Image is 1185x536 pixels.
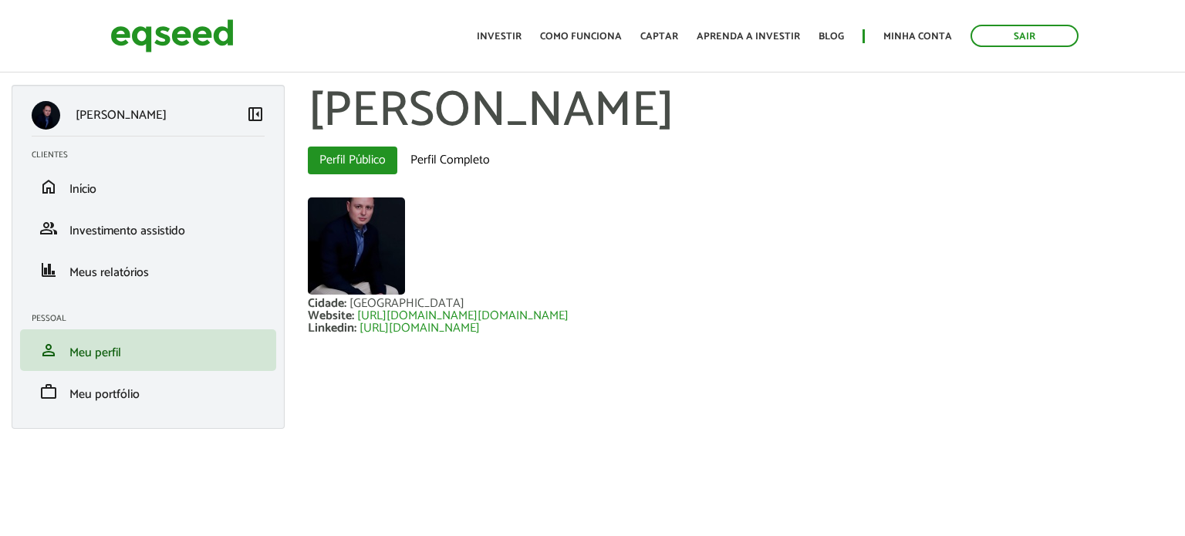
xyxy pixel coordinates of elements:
[69,179,96,200] span: Início
[357,310,569,322] a: [URL][DOMAIN_NAME][DOMAIN_NAME]
[39,383,58,401] span: work
[308,310,357,322] div: Website
[69,221,185,241] span: Investimento assistido
[971,25,1079,47] a: Sair
[308,298,349,310] div: Cidade
[246,105,265,123] span: left_panel_close
[32,261,265,279] a: financeMeus relatórios
[640,32,678,42] a: Captar
[20,371,276,413] li: Meu portfólio
[20,329,276,371] li: Meu perfil
[352,305,354,326] span: :
[69,342,121,363] span: Meu perfil
[32,341,265,359] a: personMeu perfil
[20,207,276,249] li: Investimento assistido
[32,314,276,323] h2: Pessoal
[39,341,58,359] span: person
[399,147,501,174] a: Perfil Completo
[69,262,149,283] span: Meus relatórios
[883,32,952,42] a: Minha conta
[308,322,360,335] div: Linkedin
[819,32,844,42] a: Blog
[540,32,622,42] a: Como funciona
[360,322,480,335] a: [URL][DOMAIN_NAME]
[39,261,58,279] span: finance
[32,177,265,196] a: homeInício
[32,383,265,401] a: workMeu portfólio
[477,32,522,42] a: Investir
[32,219,265,238] a: groupInvestimento assistido
[110,15,234,56] img: EqSeed
[76,108,167,123] p: [PERSON_NAME]
[246,105,265,126] a: Colapsar menu
[39,219,58,238] span: group
[349,298,464,310] div: [GEOGRAPHIC_DATA]
[32,150,276,160] h2: Clientes
[354,318,356,339] span: :
[308,197,405,295] img: Foto de Leonardo Keuchguerian Pereira
[308,85,1173,139] h1: [PERSON_NAME]
[39,177,58,196] span: home
[308,147,397,174] a: Perfil Público
[344,293,346,314] span: :
[20,166,276,207] li: Início
[697,32,800,42] a: Aprenda a investir
[308,197,405,295] a: Ver perfil do usuário.
[20,249,276,291] li: Meus relatórios
[69,384,140,405] span: Meu portfólio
